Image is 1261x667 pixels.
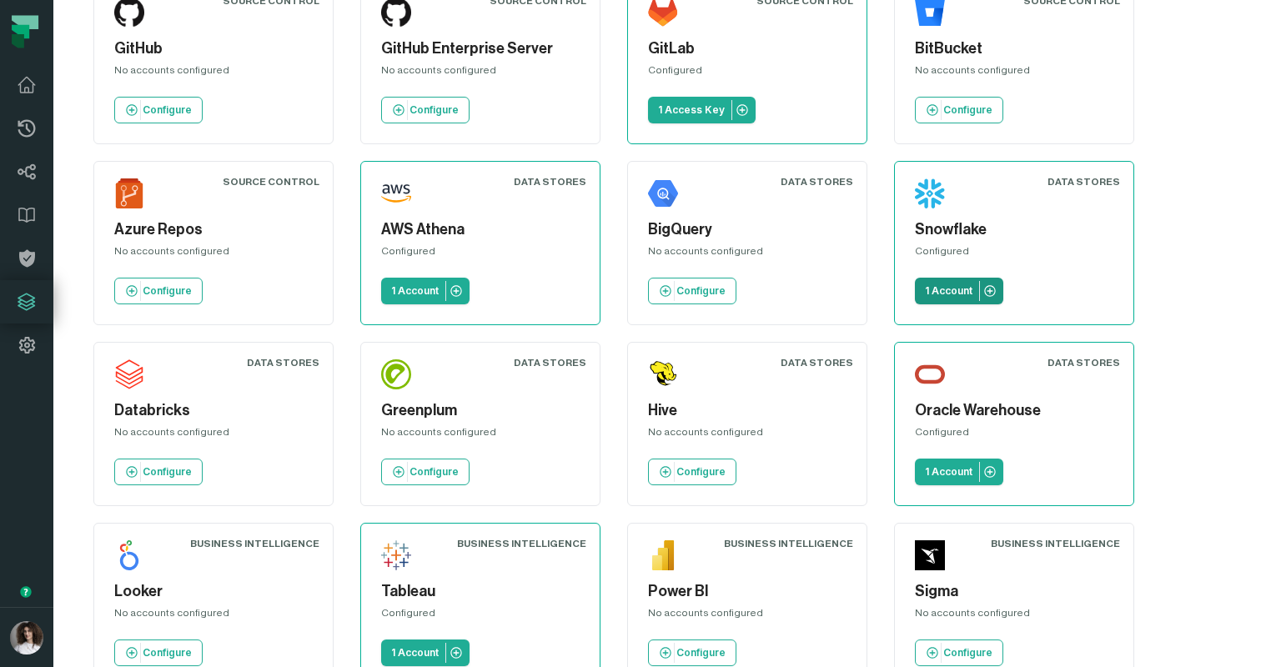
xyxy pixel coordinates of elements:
p: Configure [143,284,192,298]
div: Business Intelligence [190,537,319,550]
div: Configured [648,63,847,83]
div: No accounts configured [114,244,313,264]
img: Looker [114,540,144,570]
h5: Azure Repos [114,218,313,241]
div: Data Stores [514,175,586,188]
p: Configure [676,465,726,479]
h5: BitBucket [915,38,1113,60]
div: Data Stores [514,356,586,369]
a: Configure [915,97,1003,123]
a: Configure [648,459,736,485]
h5: GitLab [648,38,847,60]
div: No accounts configured [381,425,580,445]
div: Data Stores [1047,175,1120,188]
img: Snowflake [915,178,945,208]
div: No accounts configured [648,244,847,264]
h5: Snowflake [915,218,1113,241]
div: No accounts configured [915,606,1113,626]
div: Business Intelligence [724,537,853,550]
img: AWS Athena [381,178,411,208]
h5: Greenplum [381,399,580,422]
div: No accounts configured [648,606,847,626]
a: Configure [114,459,203,485]
img: Tableau [381,540,411,570]
div: Business Intelligence [457,537,586,550]
a: Configure [114,639,203,666]
a: Configure [114,97,203,123]
h5: Hive [648,399,847,422]
h5: Sigma [915,580,1113,603]
div: No accounts configured [381,63,580,83]
a: Configure [648,639,736,666]
a: 1 Account [381,278,470,304]
div: No accounts configured [915,63,1113,83]
div: No accounts configured [114,425,313,445]
div: Configured [381,606,580,626]
p: Configure [943,103,992,117]
div: Data Stores [247,356,319,369]
img: Azure Repos [114,178,144,208]
p: Configure [943,646,992,659]
p: 1 Account [925,465,972,479]
img: Sigma [915,540,945,570]
img: Oracle Warehouse [915,359,945,389]
div: Data Stores [1047,356,1120,369]
h5: Oracle Warehouse [915,399,1113,422]
div: No accounts configured [114,606,313,626]
p: Configure [143,103,192,117]
p: 1 Account [391,646,439,659]
h5: GitHub [114,38,313,60]
div: Configured [381,244,580,264]
p: Configure [676,284,726,298]
p: Configure [409,465,459,479]
p: Configure [676,646,726,659]
a: Configure [915,639,1003,666]
a: Configure [381,459,470,485]
img: Greenplum [381,359,411,389]
img: Hive [648,359,678,389]
p: 1 Account [391,284,439,298]
p: 1 Account [925,284,972,298]
div: Source Control [223,175,319,188]
a: 1 Account [915,459,1003,485]
a: Configure [648,278,736,304]
p: Configure [409,103,459,117]
h5: Databricks [114,399,313,422]
h5: GitHub Enterprise Server [381,38,580,60]
a: 1 Account [915,278,1003,304]
a: 1 Account [381,639,470,666]
h5: Power BI [648,580,847,603]
a: Configure [114,278,203,304]
div: No accounts configured [114,63,313,83]
div: Data Stores [781,175,853,188]
h5: Looker [114,580,313,603]
div: Tooltip anchor [18,584,33,599]
h5: AWS Athena [381,218,580,241]
a: 1 Access Key [648,97,756,123]
h5: BigQuery [648,218,847,241]
img: Power BI [648,540,678,570]
h5: Tableau [381,580,580,603]
p: 1 Access Key [658,103,725,117]
p: Configure [143,465,192,479]
img: avatar of Aluma Gelbard [10,621,43,654]
div: Data Stores [781,356,853,369]
div: Configured [915,425,1113,445]
p: Configure [143,646,192,659]
div: Business Intelligence [991,537,1120,550]
div: Configured [915,244,1113,264]
img: Databricks [114,359,144,389]
div: No accounts configured [648,425,847,445]
a: Configure [381,97,470,123]
img: BigQuery [648,178,678,208]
